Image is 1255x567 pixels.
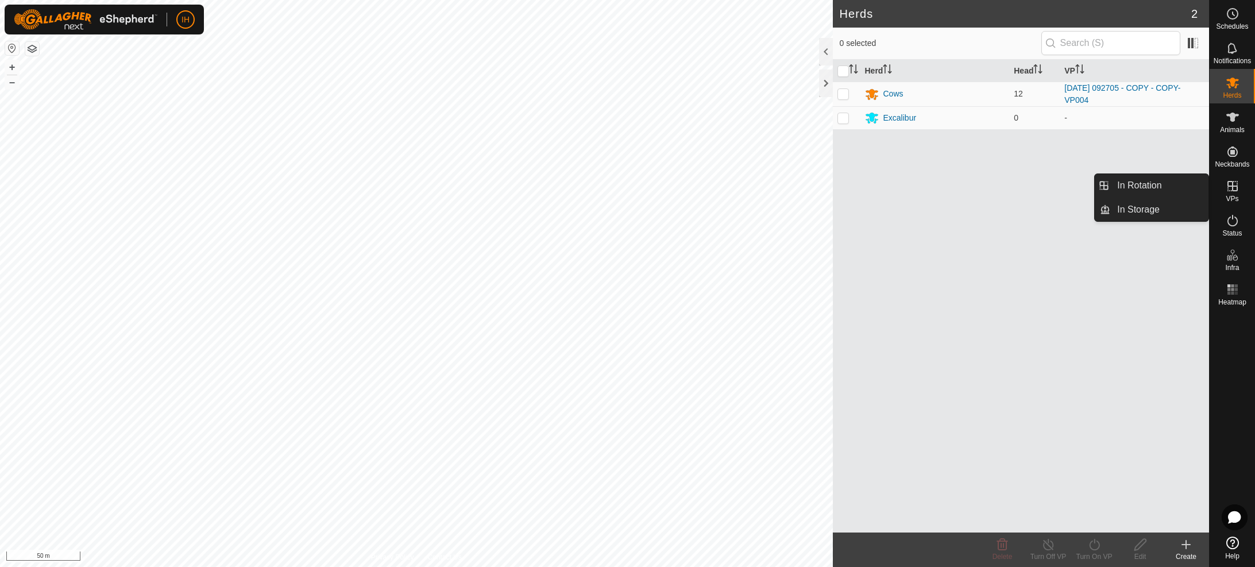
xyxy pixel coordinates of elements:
th: VP [1060,60,1209,82]
span: Help [1225,553,1239,560]
div: Turn On VP [1071,551,1117,562]
span: Delete [993,553,1013,561]
h2: Herds [840,7,1191,21]
span: 0 [1014,113,1018,122]
button: Map Layers [25,42,39,56]
span: Neckbands [1215,161,1249,168]
p-sorticon: Activate to sort [883,66,892,75]
td: - [1060,106,1209,129]
p-sorticon: Activate to sort [849,66,858,75]
th: Head [1009,60,1060,82]
img: Gallagher Logo [14,9,157,30]
a: In Rotation [1110,174,1208,197]
div: Cows [883,88,903,100]
a: In Storage [1110,198,1208,221]
li: In Rotation [1095,174,1208,197]
span: 2 [1191,5,1198,22]
span: In Rotation [1117,179,1161,192]
span: 0 selected [840,37,1041,49]
span: Animals [1220,126,1245,133]
div: Edit [1117,551,1163,562]
p-sorticon: Activate to sort [1033,66,1042,75]
span: Infra [1225,264,1239,271]
input: Search (S) [1041,31,1180,55]
li: In Storage [1095,198,1208,221]
button: – [5,75,19,89]
div: Turn Off VP [1025,551,1071,562]
button: + [5,60,19,74]
p-sorticon: Activate to sort [1075,66,1084,75]
a: Privacy Policy [371,552,414,562]
span: 12 [1014,89,1023,98]
div: Create [1163,551,1209,562]
a: [DATE] 092705 - COPY - COPY-VP004 [1064,83,1180,105]
span: Herds [1223,92,1241,99]
span: Status [1222,230,1242,237]
a: Contact Us [427,552,461,562]
span: Heatmap [1218,299,1246,306]
span: IH [182,14,190,26]
span: Schedules [1216,23,1248,30]
th: Herd [860,60,1010,82]
div: Excalibur [883,112,917,124]
a: Help [1210,532,1255,564]
span: Notifications [1214,57,1251,64]
button: Reset Map [5,41,19,55]
span: In Storage [1117,203,1160,217]
span: VPs [1226,195,1238,202]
